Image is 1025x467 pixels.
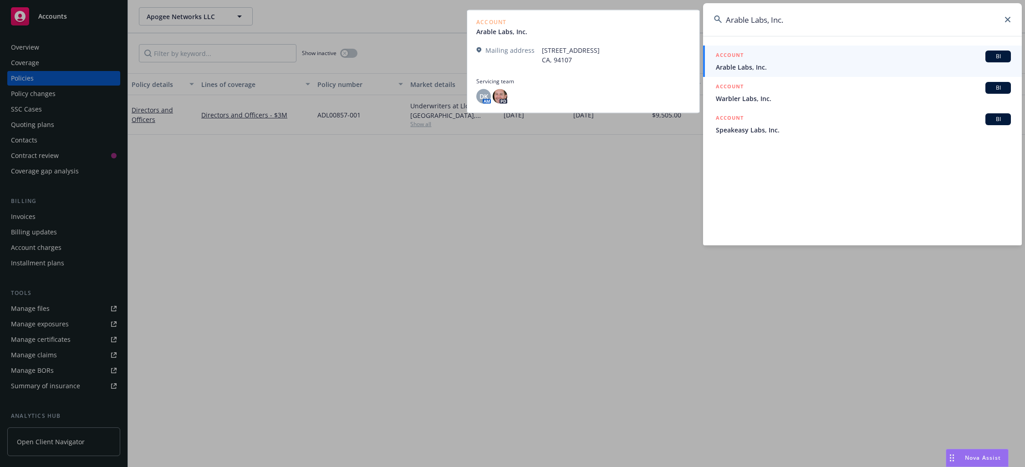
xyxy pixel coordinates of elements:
[716,62,1011,72] span: Arable Labs, Inc.
[703,77,1022,108] a: ACCOUNTBIWarbler Labs, Inc.
[716,94,1011,103] span: Warbler Labs, Inc.
[703,108,1022,140] a: ACCOUNTBISpeakeasy Labs, Inc.
[946,449,958,467] div: Drag to move
[716,113,744,124] h5: ACCOUNT
[716,51,744,61] h5: ACCOUNT
[989,84,1007,92] span: BI
[703,3,1022,36] input: Search...
[989,52,1007,61] span: BI
[965,454,1001,462] span: Nova Assist
[716,82,744,93] h5: ACCOUNT
[716,125,1011,135] span: Speakeasy Labs, Inc.
[946,449,1009,467] button: Nova Assist
[989,115,1007,123] span: BI
[703,46,1022,77] a: ACCOUNTBIArable Labs, Inc.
